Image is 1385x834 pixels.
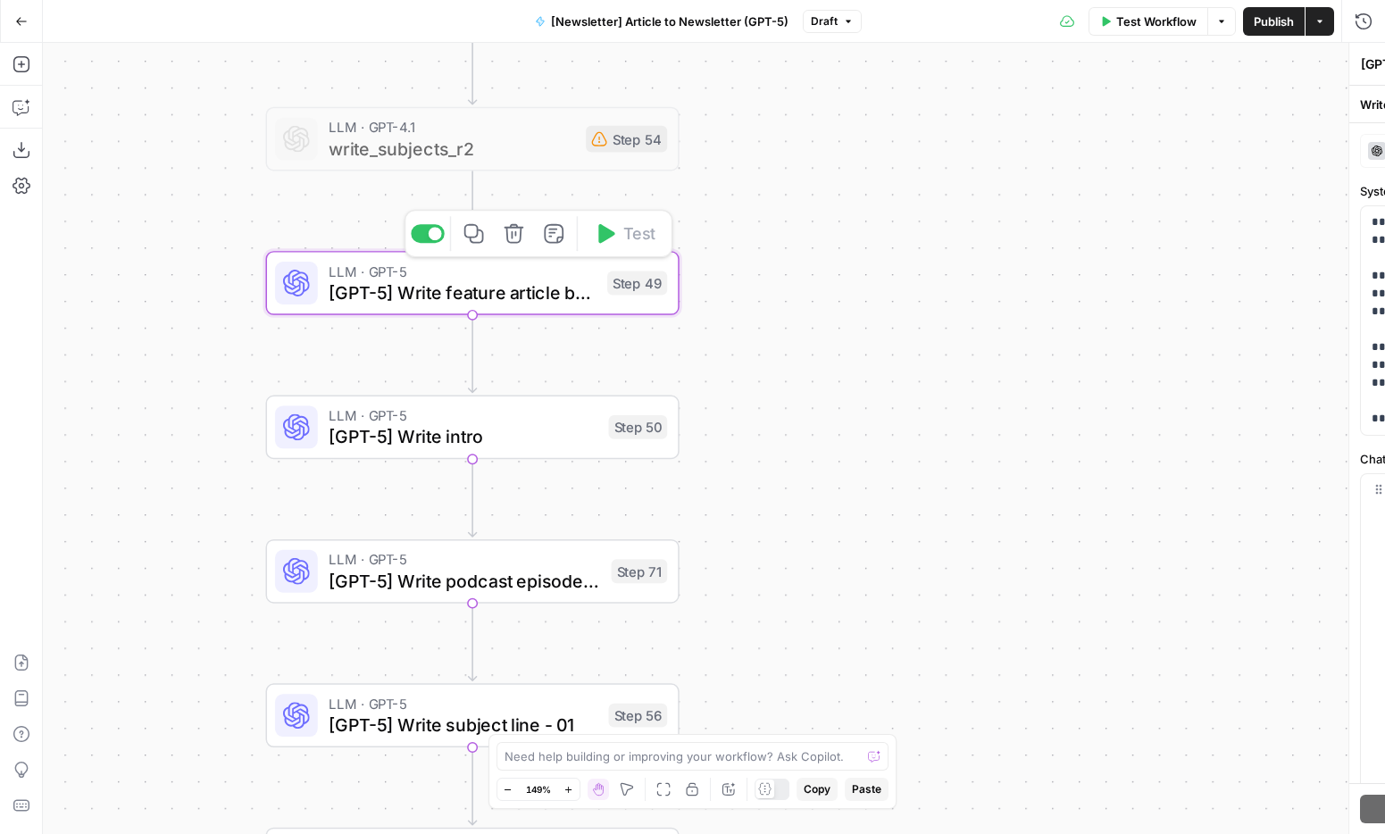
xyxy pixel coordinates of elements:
div: Step 54 [586,126,667,153]
span: [GPT-5] Write intro [329,423,598,450]
button: Publish [1243,7,1305,36]
div: LLM · GPT-5[GPT-5] Write feature article bodyStep 49Test [265,251,679,315]
span: Test [623,221,655,246]
span: write_subjects_r2 [329,135,575,162]
div: LLM · GPT-5[GPT-5] Write introStep 50 [265,396,679,460]
span: LLM · GPT-5 [329,548,601,570]
span: LLM · GPT-5 [329,693,598,714]
div: LLM · GPT-5[GPT-5] Write podcast episode bodyStep 71 [265,539,679,604]
g: Edge from step_71 to step_56 [469,604,477,681]
span: Publish [1254,13,1294,30]
span: Test Workflow [1116,13,1197,30]
button: [Newsletter] Article to Newsletter (GPT-5) [524,7,799,36]
div: Step 49 [607,271,667,296]
span: [GPT-5] Write subject line - 01 [329,712,598,738]
div: LLM · GPT-5[GPT-5] Write subject line - 01Step 56 [265,683,679,747]
span: Draft [811,13,838,29]
span: 149% [526,782,551,796]
button: Draft [803,10,862,33]
button: Test Workflow [1089,7,1207,36]
span: LLM · GPT-5 [329,261,597,282]
g: Edge from step_50 to step_71 [469,459,477,537]
span: [GPT-5] Write feature article body [329,279,597,306]
span: LLM · GPT-4.1 [329,116,575,138]
span: LLM · GPT-5 [329,404,598,426]
button: Test [583,216,666,251]
g: Edge from step_53 to step_54 [469,27,477,104]
div: Step 71 [612,559,668,583]
span: [Newsletter] Article to Newsletter (GPT-5) [551,13,788,30]
g: Edge from step_49 to step_50 [469,315,477,393]
span: [GPT-5] Write podcast episode body [329,567,601,594]
g: Edge from step_56 to step_57 [469,747,477,825]
div: Step 50 [609,415,668,439]
div: LLM · GPT-4.1write_subjects_r2Step 54 [265,107,679,171]
div: Step 56 [609,704,668,728]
